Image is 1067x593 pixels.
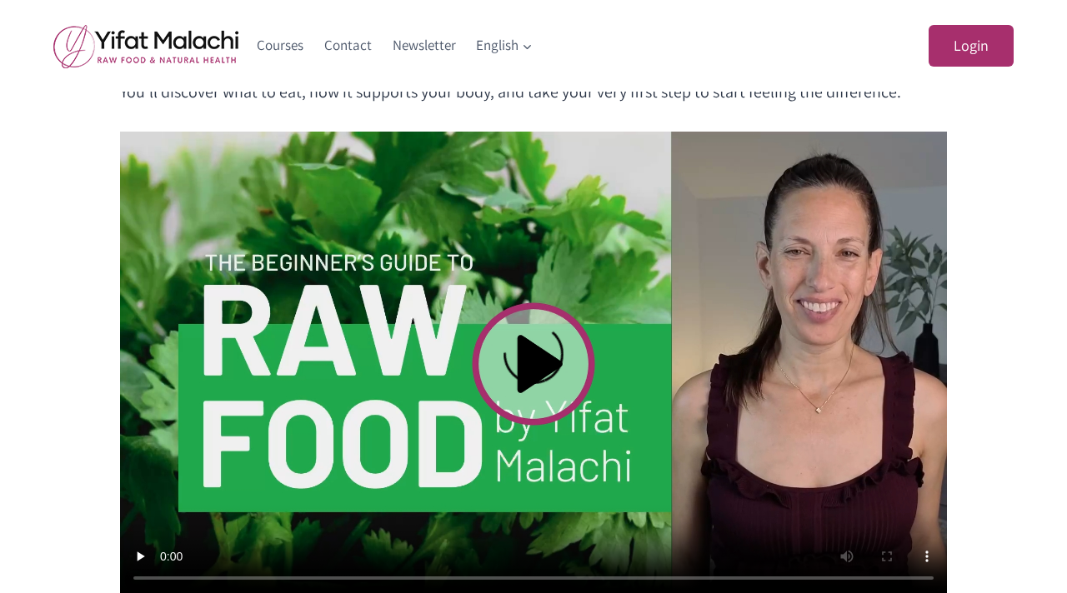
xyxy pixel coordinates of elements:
img: yifat_logo41_en.png [53,24,238,68]
a: Login [929,25,1014,67]
a: Newsletter [382,26,466,66]
a: Courses [247,26,314,66]
a: Contact [314,26,383,66]
button: Child menu of English [466,26,544,66]
nav: Primary Navigation [247,26,544,66]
